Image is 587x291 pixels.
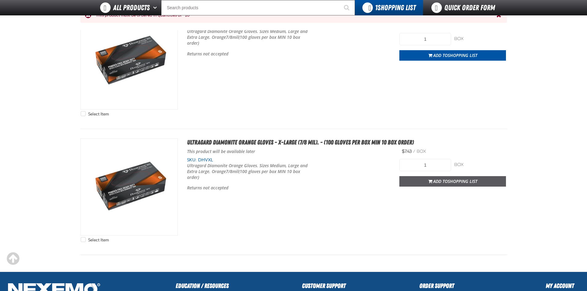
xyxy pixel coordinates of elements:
[546,281,581,290] h2: My Account
[187,157,390,163] div: SKU:
[176,281,229,290] h2: Education / Resources
[399,33,451,45] input: Product Quantity
[187,163,309,180] p: Ultragard Diamonite Orange Gloves. Sizes Medium, Large and Extra Large. Orange (100 gloves per bo...
[81,237,86,242] input: Select Item
[413,149,415,154] span: /
[399,176,506,187] button: Add toShopping List
[433,178,477,184] span: Add to
[302,281,346,290] h2: Customer Support
[113,2,150,13] span: All Products
[81,111,86,116] input: Select Item
[399,159,451,171] input: Product Quantity
[375,3,416,12] span: Shopping List
[454,36,506,42] div: box
[81,237,109,243] label: Select Item
[375,3,377,12] strong: 1
[81,111,109,117] label: Select Item
[81,13,177,109] img: Ultragard Diamonite Orange Gloves - Medium (7/8 mil). - (100 gloves per box MIN 10 box order)
[187,139,414,146] a: Ultragard Diamonite Orange Gloves - X-Large (7/8 mil). - (100 gloves per box MIN 10 box order)
[81,139,177,235] : View Details of the Ultragard Diamonite Orange Gloves - X-Large (7/8 mil). - (100 gloves per box ...
[402,149,412,154] span: $7.43
[187,185,228,191] b: Returns not accepted
[187,149,390,155] p: This product will be available later
[226,168,238,174] strong: 7/8mil
[417,149,426,154] span: box
[187,51,228,57] b: Returns not accepted
[433,52,477,58] span: Add to
[197,157,213,162] span: DHVXL
[81,13,177,109] : View Details of the Ultragard Diamonite Orange Gloves - Medium (7/8 mil). - (100 gloves per box M...
[399,50,506,61] button: Add toShopping List
[448,178,477,184] span: Shopping List
[454,162,506,168] div: box
[226,34,238,40] strong: 7/8mil
[6,252,20,265] div: Scroll to the top
[81,139,177,235] img: Ultragard Diamonite Orange Gloves - X-Large (7/8 mil). - (100 gloves per box MIN 10 box order)
[419,281,472,290] h2: Order Support
[448,52,477,58] span: Shopping List
[187,29,309,46] p: Ultragard Diamonite Orange Gloves. Sizes Medium, Large and Extra Large. Orange (100 gloves per bo...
